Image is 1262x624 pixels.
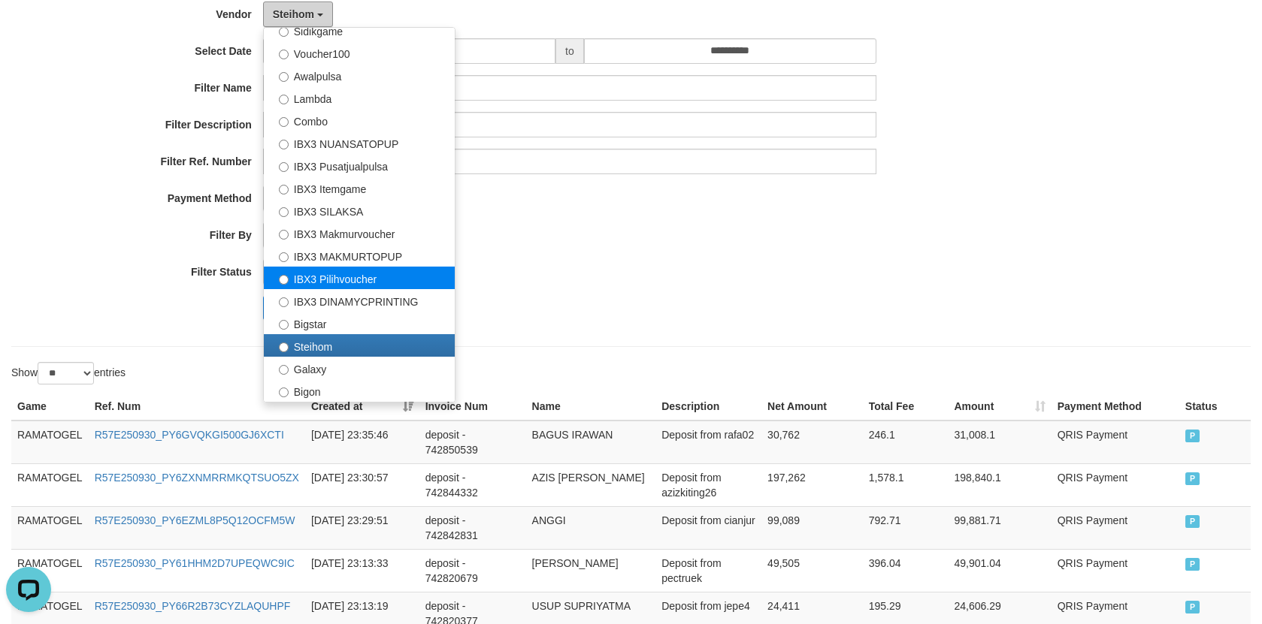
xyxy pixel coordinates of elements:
[1052,393,1179,421] th: Payment Method
[555,38,584,64] span: to
[11,362,126,384] label: Show entries
[95,472,299,484] a: R57E250930_PY6ZXNMRRMKQTSUO5ZX
[1052,506,1179,549] td: QRIS Payment
[761,506,863,549] td: 99,089
[948,421,1051,464] td: 31,008.1
[1052,549,1179,592] td: QRIS Payment
[264,244,455,267] label: IBX3 MAKMURTOPUP
[279,50,289,59] input: Voucher100
[279,320,289,330] input: Bigstar
[655,506,761,549] td: Deposit from cianjur
[1185,558,1200,571] span: PAID
[526,506,656,549] td: ANGGI
[419,549,526,592] td: deposit - 742820679
[264,41,455,64] label: Voucher100
[279,207,289,217] input: IBX3 SILAKSA
[948,393,1051,421] th: Amount: activate to sort column ascending
[526,463,656,506] td: AZIS [PERSON_NAME]
[419,463,526,506] td: deposit - 742844332
[305,549,419,592] td: [DATE] 23:13:33
[11,393,89,421] th: Game
[419,506,526,549] td: deposit - 742842831
[1052,421,1179,464] td: QRIS Payment
[761,549,863,592] td: 49,505
[11,506,89,549] td: RAMATOGEL
[419,393,526,421] th: Invoice Num
[279,72,289,82] input: Awalpulsa
[655,421,761,464] td: Deposit from rafa02
[264,357,455,379] label: Galaxy
[279,387,289,397] input: Bigon
[6,6,51,51] button: Open LiveChat chat widget
[279,140,289,149] input: IBX3 NUANSATOPUP
[273,8,314,20] span: Steihom
[263,2,333,27] button: Steihom
[948,549,1051,592] td: 49,901.04
[761,393,863,421] th: Net Amount
[305,506,419,549] td: [DATE] 23:29:51
[655,549,761,592] td: Deposit from pectruek
[279,252,289,262] input: IBX3 MAKMURTOPUP
[863,506,949,549] td: 792.71
[1052,463,1179,506] td: QRIS Payment
[279,27,289,37] input: Sidikgame
[948,506,1051,549] td: 99,881.71
[264,199,455,222] label: IBX3 SILAKSA
[863,393,949,421] th: Total Fee
[305,393,419,421] th: Created at: activate to sort column ascending
[279,275,289,285] input: IBX3 Pilihvoucher
[655,463,761,506] td: Deposit from azizkiting26
[863,421,949,464] td: 246.1
[1185,430,1200,442] span: PAID
[1185,601,1200,613] span: PAID
[279,365,289,375] input: Galaxy
[264,109,455,131] label: Combo
[419,421,526,464] td: deposit - 742850539
[264,176,455,199] label: IBX3 Itemgame
[1185,515,1200,528] span: PAID
[279,95,289,104] input: Lambda
[948,463,1051,506] td: 198,840.1
[264,334,455,357] label: Steihom
[279,185,289,194] input: IBX3 Itemgame
[95,557,295,569] a: R57E250930_PY61HHM2D7UPEQWC9IC
[264,379,455,402] label: Bigon
[863,549,949,592] td: 396.04
[1185,472,1200,485] span: PAID
[279,297,289,307] input: IBX3 DINAMYCPRINTING
[264,222,455,244] label: IBX3 Makmurvoucher
[264,19,455,41] label: Sidikgame
[11,463,89,506] td: RAMATOGEL
[863,463,949,506] td: 1,578.1
[95,514,295,526] a: R57E250930_PY6EZML8P5Q12OCFM5W
[279,162,289,172] input: IBX3 Pusatjualpulsa
[264,131,455,154] label: IBX3 NUANSATOPUP
[526,393,656,421] th: Name
[38,362,94,384] select: Showentries
[264,267,455,289] label: IBX3 Pilihvoucher
[1179,393,1251,421] th: Status
[264,289,455,312] label: IBX3 DINAMYCPRINTING
[305,421,419,464] td: [DATE] 23:35:46
[305,463,419,506] td: [DATE] 23:30:57
[264,64,455,86] label: Awalpulsa
[655,393,761,421] th: Description
[761,463,863,506] td: 197,262
[11,421,89,464] td: RAMATOGEL
[95,429,284,441] a: R57E250930_PY6GVQKGI500GJ6XCTI
[89,393,305,421] th: Ref. Num
[279,342,289,352] input: Steihom
[11,549,89,592] td: RAMATOGEL
[264,154,455,176] label: IBX3 Pusatjualpulsa
[95,600,291,612] a: R57E250930_PY66R2B73CYZLAQUHPF
[526,421,656,464] td: BAGUS IRAWAN
[264,312,455,334] label: Bigstar
[761,421,863,464] td: 30,762
[264,86,455,109] label: Lambda
[279,117,289,127] input: Combo
[526,549,656,592] td: [PERSON_NAME]
[279,230,289,240] input: IBX3 Makmurvoucher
